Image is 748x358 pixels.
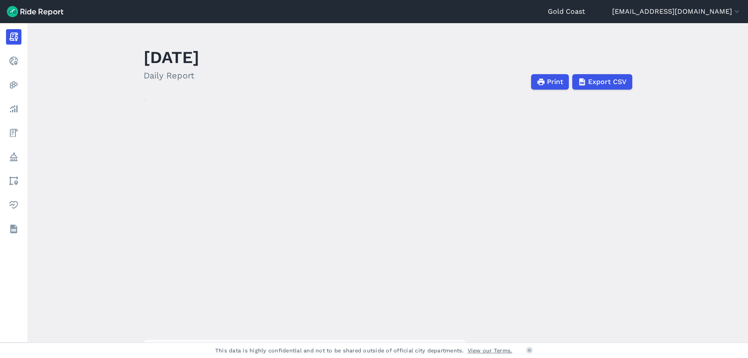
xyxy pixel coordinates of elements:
[6,101,21,117] a: Analyze
[6,173,21,189] a: Areas
[6,29,21,45] a: Report
[6,77,21,93] a: Heatmaps
[547,77,563,87] span: Print
[6,125,21,141] a: Fees
[144,45,199,69] h1: [DATE]
[6,53,21,69] a: Realtime
[572,74,632,90] button: Export CSV
[6,197,21,213] a: Health
[144,69,199,82] h2: Daily Report
[588,77,627,87] span: Export CSV
[6,221,21,237] a: Datasets
[531,74,569,90] button: Print
[7,6,63,17] img: Ride Report
[6,149,21,165] a: Policy
[468,346,513,355] a: View our Terms.
[548,6,585,17] a: Gold Coast
[612,6,741,17] button: [EMAIL_ADDRESS][DOMAIN_NAME]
